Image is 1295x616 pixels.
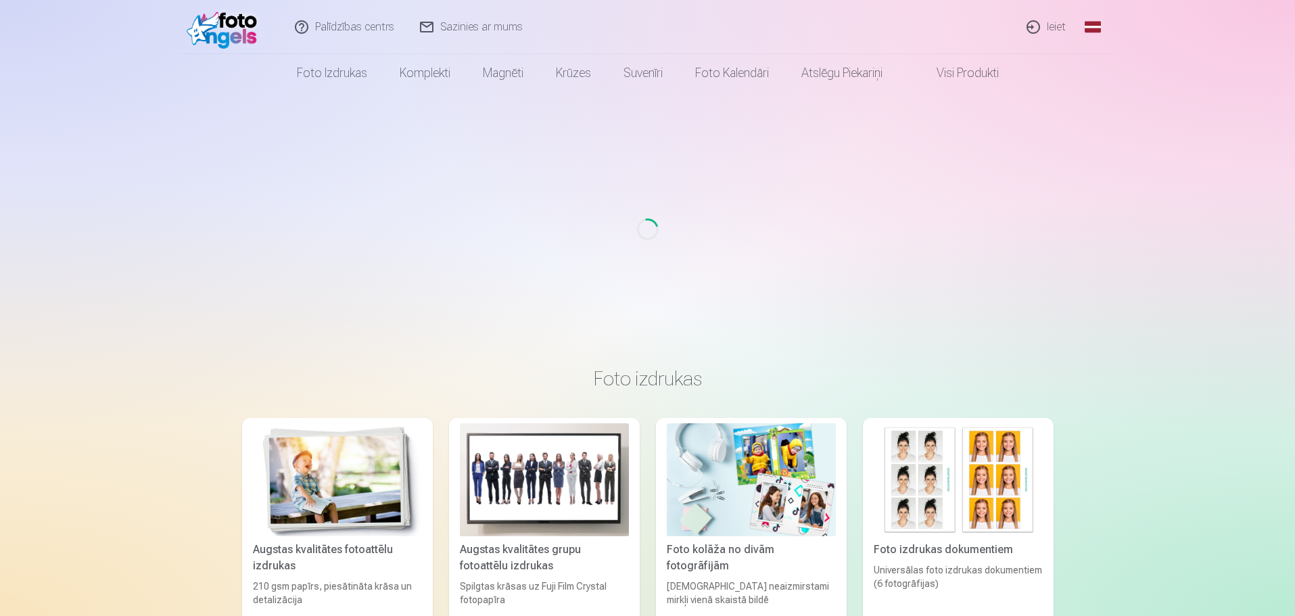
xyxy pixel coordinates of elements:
[460,423,629,536] img: Augstas kvalitātes grupu fotoattēlu izdrukas
[667,423,836,536] img: Foto kolāža no divām fotogrāfijām
[661,579,841,607] div: [DEMOGRAPHIC_DATA] neaizmirstami mirkļi vienā skaistā bildē
[253,423,422,536] img: Augstas kvalitātes fotoattēlu izdrukas
[383,54,467,92] a: Komplekti
[607,54,679,92] a: Suvenīri
[899,54,1015,92] a: Visi produkti
[661,542,841,574] div: Foto kolāža no divām fotogrāfijām
[679,54,785,92] a: Foto kalendāri
[281,54,383,92] a: Foto izdrukas
[868,563,1048,607] div: Universālas foto izdrukas dokumentiem (6 fotogrāfijas)
[187,5,264,49] img: /fa1
[248,579,427,607] div: 210 gsm papīrs, piesātināta krāsa un detalizācija
[253,366,1043,391] h3: Foto izdrukas
[467,54,540,92] a: Magnēti
[540,54,607,92] a: Krūzes
[868,542,1048,558] div: Foto izdrukas dokumentiem
[454,542,634,574] div: Augstas kvalitātes grupu fotoattēlu izdrukas
[454,579,634,607] div: Spilgtas krāsas uz Fuji Film Crystal fotopapīra
[785,54,899,92] a: Atslēgu piekariņi
[248,542,427,574] div: Augstas kvalitātes fotoattēlu izdrukas
[874,423,1043,536] img: Foto izdrukas dokumentiem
